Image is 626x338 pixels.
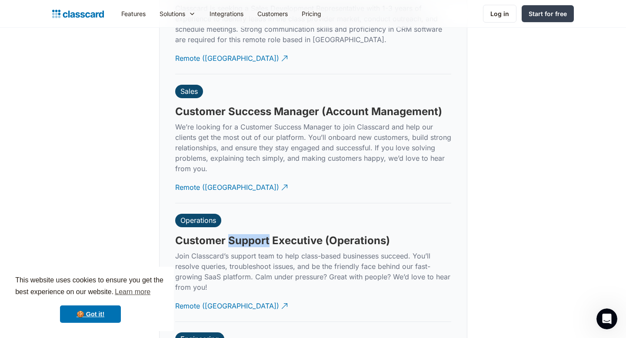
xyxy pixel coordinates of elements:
[175,251,451,292] p: Join Classcard’s support team to help class-based businesses succeed. You’ll resolve queries, tro...
[203,4,250,23] a: Integrations
[529,9,567,18] div: Start for free
[175,105,442,118] h3: Customer Success Manager (Account Management)
[160,9,185,18] div: Solutions
[522,5,574,22] a: Start for free
[250,4,295,23] a: Customers
[175,176,279,192] div: Remote ([GEOGRAPHIC_DATA])
[15,275,166,298] span: This website uses cookies to ensure you get the best experience on our website.
[175,46,289,70] a: Remote ([GEOGRAPHIC_DATA])
[175,122,451,174] p: We’re looking for a Customer Success Manager to join Classcard and help our clients get the most ...
[180,87,198,96] div: Sales
[483,5,516,23] a: Log in
[7,267,174,331] div: cookieconsent
[175,294,289,318] a: Remote ([GEOGRAPHIC_DATA])
[114,4,153,23] a: Features
[490,9,509,18] div: Log in
[52,8,104,20] a: home
[175,294,279,311] div: Remote ([GEOGRAPHIC_DATA])
[153,4,203,23] div: Solutions
[596,308,617,329] iframe: Intercom live chat
[175,46,279,63] div: Remote ([GEOGRAPHIC_DATA])
[60,305,121,323] a: dismiss cookie message
[113,285,152,298] a: learn more about cookies
[175,234,390,247] h3: Customer Support Executive (Operations)
[295,4,328,23] a: Pricing
[175,176,289,199] a: Remote ([GEOGRAPHIC_DATA])
[180,216,216,225] div: Operations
